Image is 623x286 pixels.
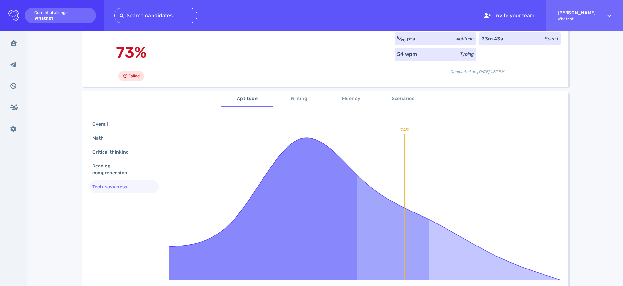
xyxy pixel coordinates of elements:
[91,120,116,129] div: Overall
[558,10,596,16] strong: [PERSON_NAME]
[397,51,417,58] div: 54 wpm
[381,95,425,103] span: Scenarios
[91,161,152,177] div: Reading comprehension
[545,35,558,42] div: Speed
[225,95,269,103] span: Aptitude
[460,51,474,58] div: Typing
[456,35,474,42] div: Aptitude
[558,17,596,21] span: Whatnot
[91,147,137,157] div: Critical thinking
[277,95,321,103] span: Writing
[397,35,415,43] div: ⁄ pts
[482,35,503,43] div: 23m 43s
[128,72,140,80] span: Failed
[91,182,135,191] div: Tech-savviness
[397,35,400,40] sup: 8
[401,38,406,42] sub: 20
[91,133,111,143] div: Math
[116,43,147,62] span: 73%
[400,127,409,132] text: 74%
[329,95,373,103] span: Fluency
[395,63,561,74] div: Completed on [DATE] 1:32 PM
